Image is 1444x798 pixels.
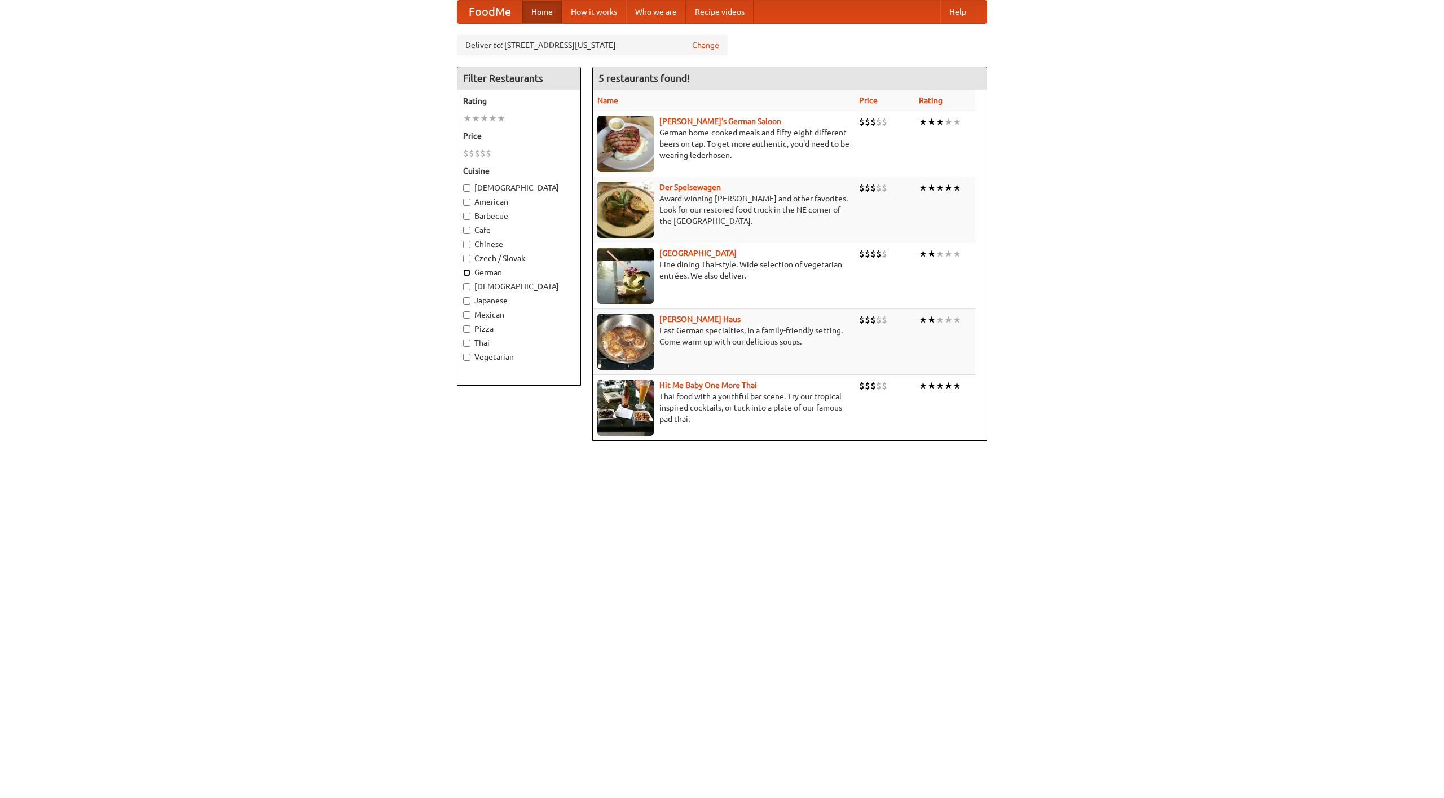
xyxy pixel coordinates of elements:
ng-pluralize: 5 restaurants found! [598,73,690,83]
li: ★ [944,248,953,260]
input: American [463,199,470,206]
li: ★ [953,248,961,260]
li: ★ [927,314,936,326]
a: Name [597,96,618,105]
li: ★ [944,182,953,194]
li: $ [865,380,870,392]
a: Recipe videos [686,1,754,23]
label: German [463,267,575,278]
li: $ [882,380,887,392]
li: $ [882,116,887,128]
label: American [463,196,575,208]
input: Pizza [463,325,470,333]
label: Czech / Slovak [463,253,575,264]
a: Who we are [626,1,686,23]
p: German home-cooked meals and fifty-eight different beers on tap. To get more authentic, you'd nee... [597,127,850,161]
li: $ [876,248,882,260]
li: $ [870,248,876,260]
li: ★ [944,314,953,326]
li: ★ [919,116,927,128]
li: $ [865,248,870,260]
li: $ [859,182,865,194]
img: speisewagen.jpg [597,182,654,238]
li: $ [865,182,870,194]
label: [DEMOGRAPHIC_DATA] [463,281,575,292]
li: $ [882,248,887,260]
li: $ [469,147,474,160]
li: $ [882,314,887,326]
label: Vegetarian [463,351,575,363]
li: ★ [919,380,927,392]
li: ★ [488,112,497,125]
input: Cafe [463,227,470,234]
label: [DEMOGRAPHIC_DATA] [463,182,575,193]
li: $ [486,147,491,160]
h5: Cuisine [463,165,575,177]
li: ★ [953,380,961,392]
b: [GEOGRAPHIC_DATA] [659,249,737,258]
h5: Rating [463,95,575,107]
label: Mexican [463,309,575,320]
input: German [463,269,470,276]
label: Cafe [463,224,575,236]
li: $ [474,147,480,160]
input: Japanese [463,297,470,305]
input: Vegetarian [463,354,470,361]
p: Fine dining Thai-style. Wide selection of vegetarian entrées. We also deliver. [597,259,850,281]
a: How it works [562,1,626,23]
li: $ [859,116,865,128]
li: $ [480,147,486,160]
label: Japanese [463,295,575,306]
a: FoodMe [457,1,522,23]
li: ★ [936,314,944,326]
p: Award-winning [PERSON_NAME] and other favorites. Look for our restored food truck in the NE corne... [597,193,850,227]
li: ★ [944,380,953,392]
a: Der Speisewagen [659,183,721,192]
div: Deliver to: [STREET_ADDRESS][US_STATE] [457,35,728,55]
li: ★ [927,380,936,392]
input: Barbecue [463,213,470,220]
li: ★ [936,380,944,392]
a: [PERSON_NAME]'s German Saloon [659,117,781,126]
input: Czech / Slovak [463,255,470,262]
li: ★ [480,112,488,125]
li: $ [876,182,882,194]
li: ★ [463,112,472,125]
a: [PERSON_NAME] Haus [659,315,741,324]
a: Hit Me Baby One More Thai [659,381,757,390]
input: [DEMOGRAPHIC_DATA] [463,283,470,290]
li: $ [463,147,469,160]
li: $ [870,380,876,392]
li: $ [876,116,882,128]
label: Barbecue [463,210,575,222]
li: ★ [953,314,961,326]
li: ★ [919,314,927,326]
li: $ [865,116,870,128]
label: Chinese [463,239,575,250]
li: $ [859,314,865,326]
li: $ [876,314,882,326]
img: kohlhaus.jpg [597,314,654,370]
li: ★ [936,248,944,260]
input: Chinese [463,241,470,248]
img: babythai.jpg [597,380,654,436]
li: ★ [472,112,480,125]
input: Mexican [463,311,470,319]
li: $ [870,182,876,194]
input: [DEMOGRAPHIC_DATA] [463,184,470,192]
label: Pizza [463,323,575,334]
li: ★ [953,116,961,128]
li: $ [870,314,876,326]
input: Thai [463,340,470,347]
li: ★ [936,182,944,194]
img: satay.jpg [597,248,654,304]
li: ★ [927,182,936,194]
li: $ [870,116,876,128]
li: ★ [497,112,505,125]
img: esthers.jpg [597,116,654,172]
li: ★ [927,248,936,260]
a: Price [859,96,878,105]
